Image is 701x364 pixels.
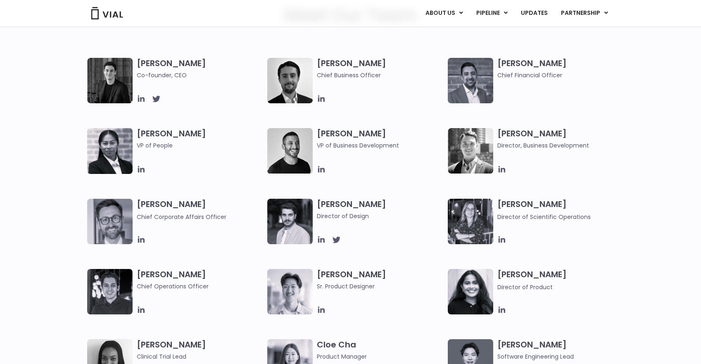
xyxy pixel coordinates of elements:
img: Brennan [267,269,313,314]
img: Paolo-M [87,199,133,244]
img: A black and white photo of a man in a suit holding a vial. [267,58,313,103]
a: UPDATES [514,6,554,20]
h3: [PERSON_NAME] [137,128,264,162]
img: Headshot of smiling man named Josh [87,269,133,314]
span: Product Manager [317,352,444,361]
img: Vial Logo [90,7,124,19]
span: Chief Financial Officer [497,71,624,80]
a: ABOUT USMenu Toggle [419,6,469,20]
img: A black and white photo of a man smiling. [267,128,313,174]
span: Director of Design [317,212,444,221]
span: Chief Business Officer [317,71,444,80]
span: Chief Operations Officer [137,282,264,291]
span: Software Engineering Lead [497,352,624,361]
img: A black and white photo of a man in a suit attending a Summit. [87,58,133,103]
img: Headshot of smiling man named Samir [448,58,493,103]
h3: [PERSON_NAME] [137,269,264,291]
img: A black and white photo of a smiling man in a suit at ARVO 2023. [448,128,493,174]
span: Director, Business Development [497,141,624,150]
span: Clinical Trial Lead [137,352,264,361]
img: Smiling woman named Dhruba [448,269,493,314]
h3: [PERSON_NAME] [317,128,444,150]
a: PIPELINEMenu Toggle [470,6,514,20]
h3: [PERSON_NAME] [317,58,444,80]
h3: [PERSON_NAME] [497,269,624,292]
h3: [PERSON_NAME] [497,58,624,80]
span: Director of Scientific Operations [497,213,591,221]
h3: [PERSON_NAME] [137,58,264,80]
h3: [PERSON_NAME] [317,269,444,291]
img: Catie [87,128,133,174]
span: VP of Business Development [317,141,444,150]
img: Headshot of smiling woman named Sarah [448,199,493,244]
h3: [PERSON_NAME] [137,339,264,361]
span: Chief Corporate Affairs Officer [137,213,226,221]
h3: [PERSON_NAME] [137,199,264,221]
span: Co-founder, CEO [137,71,264,80]
span: VP of People [137,141,264,150]
span: Sr. Product Designer [317,282,444,291]
h3: [PERSON_NAME] [497,339,624,361]
h3: [PERSON_NAME] [317,199,444,221]
h3: [PERSON_NAME] [497,199,624,221]
h3: [PERSON_NAME] [497,128,624,150]
a: PARTNERSHIPMenu Toggle [554,6,615,20]
h3: Cloe Cha [317,339,444,361]
span: Director of Product [497,283,553,291]
img: Headshot of smiling man named Albert [267,199,313,244]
